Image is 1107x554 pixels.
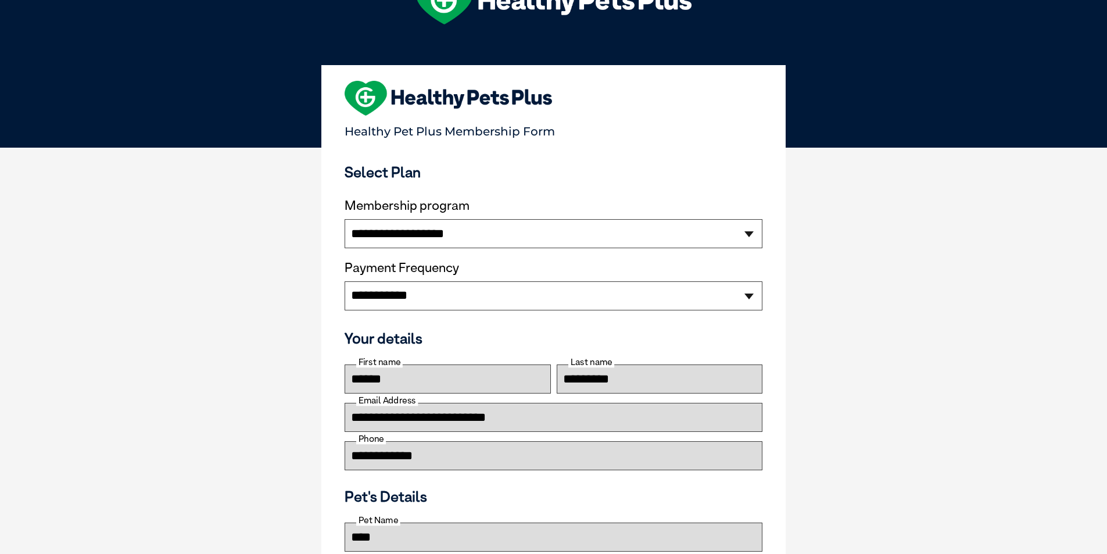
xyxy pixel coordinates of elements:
[345,81,552,116] img: heart-shape-hpp-logo-large.png
[356,434,386,444] label: Phone
[356,357,403,367] label: First name
[345,260,459,276] label: Payment Frequency
[345,119,762,138] p: Healthy Pet Plus Membership Form
[345,330,762,347] h3: Your details
[345,198,762,213] label: Membership program
[345,163,762,181] h3: Select Plan
[568,357,614,367] label: Last name
[340,488,767,505] h3: Pet's Details
[356,395,418,406] label: Email Address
